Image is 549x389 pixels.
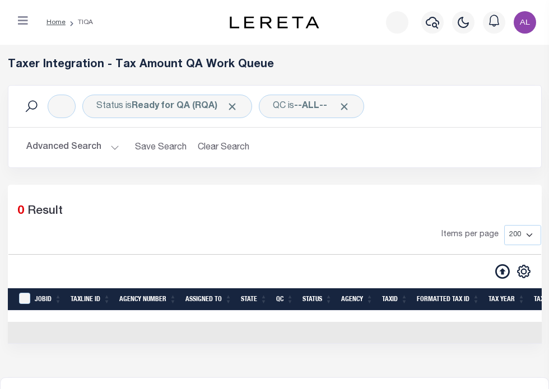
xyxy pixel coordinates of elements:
[12,288,31,311] th: TaxID
[338,101,350,113] span: Click to Remove
[132,102,238,111] b: Ready for QA (RQA)
[272,288,298,311] th: QC: activate to sort column ascending
[294,102,327,111] b: --ALL--
[46,19,66,26] a: Home
[48,95,76,118] div: Click to Edit
[378,288,412,311] th: TaxID: activate to sort column ascending
[226,101,238,113] span: Click to Remove
[259,95,364,118] div: QC is
[8,58,542,72] h5: Taxer Integration - Tax Amount QA Work Queue
[298,288,337,311] th: Status: activate to sort column ascending
[514,11,536,34] img: svg+xml;base64,PHN2ZyB4bWxucz0iaHR0cDovL3d3dy53My5vcmcvMjAwMC9zdmciIHBvaW50ZXItZXZlbnRzPSJub25lIi...
[115,288,181,311] th: Agency Number: activate to sort column ascending
[66,288,115,311] th: TaxLine ID: activate to sort column ascending
[66,17,93,27] li: TIQA
[412,288,484,311] th: Formatted Tax ID: activate to sort column ascending
[17,205,24,217] span: 0
[441,229,499,241] span: Items per page
[128,137,193,158] button: Save Search
[484,288,529,311] th: Tax Year: activate to sort column ascending
[30,288,66,311] th: JobID: activate to sort column ascending
[230,16,319,29] img: logo-dark.svg
[337,288,378,311] th: Agency: activate to sort column ascending
[27,203,63,221] label: Result
[236,288,272,311] th: State: activate to sort column ascending
[181,288,236,311] th: Assigned To: activate to sort column ascending
[82,95,252,118] div: Status is
[193,137,254,158] button: Clear Search
[26,137,119,158] button: Advanced Search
